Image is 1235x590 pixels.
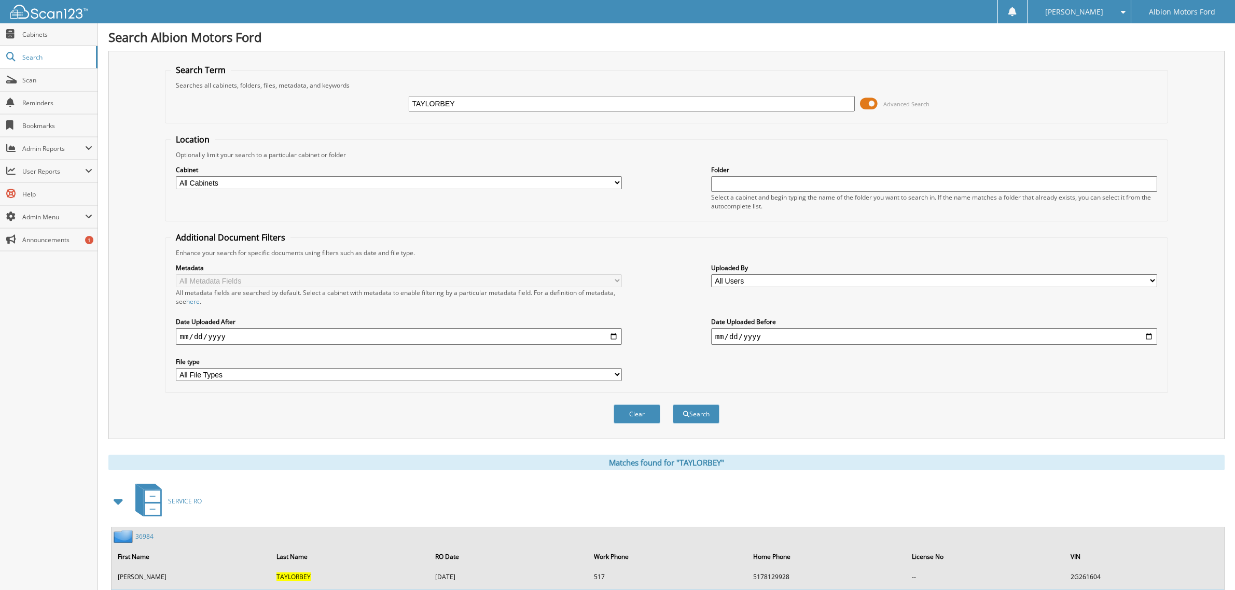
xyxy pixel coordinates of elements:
a: 36984 [135,532,154,541]
div: Matches found for "TAYLORBEY" [108,455,1225,470]
span: [PERSON_NAME] [1045,9,1103,15]
div: 1 [85,236,93,244]
span: Announcements [22,235,92,244]
div: Searches all cabinets, folders, files, metadata, and keywords [171,81,1163,90]
span: Search [22,53,91,62]
span: Reminders [22,99,92,107]
div: All metadata fields are searched by default. Select a cabinet with metadata to enable filtering b... [176,288,622,306]
div: Optionally limit your search to a particular cabinet or folder [171,150,1163,159]
span: Help [22,190,92,199]
img: folder2.png [114,530,135,543]
h1: Search Albion Motors Ford [108,29,1225,46]
a: here [186,297,200,306]
td: 2G261604 [1065,568,1223,585]
div: Select a cabinet and begin typing the name of the folder you want to search in. If the name match... [711,193,1158,210]
label: Folder [711,165,1158,174]
span: Albion Motors Ford [1149,9,1215,15]
th: RO Date [430,546,588,567]
span: User Reports [22,167,85,176]
label: File type [176,357,622,366]
span: Cabinets [22,30,92,39]
span: Admin Reports [22,144,85,153]
button: Clear [614,404,660,424]
label: Date Uploaded Before [711,317,1158,326]
span: Scan [22,76,92,85]
label: Metadata [176,263,622,272]
span: Advanced Search [883,100,929,108]
td: -- [907,568,1064,585]
a: SERVICE RO [129,481,202,522]
div: Enhance your search for specific documents using filters such as date and file type. [171,248,1163,257]
th: Home Phone [748,546,906,567]
legend: Search Term [171,64,231,76]
th: Last Name [271,546,429,567]
label: Uploaded By [711,263,1158,272]
button: Search [673,404,719,424]
td: [PERSON_NAME] [113,568,270,585]
th: VIN [1065,546,1223,567]
td: 5178129928 [748,568,906,585]
input: start [176,328,622,345]
img: scan123-logo-white.svg [10,5,88,19]
legend: Additional Document Filters [171,232,290,243]
input: end [711,328,1158,345]
label: Date Uploaded After [176,317,622,326]
legend: Location [171,134,215,145]
span: Bookmarks [22,121,92,130]
span: Admin Menu [22,213,85,221]
th: Work Phone [589,546,746,567]
td: 517 [589,568,746,585]
span: TAYLORBEY [276,572,311,581]
span: SERVICE RO [168,497,202,505]
label: Cabinet [176,165,622,174]
td: [DATE] [430,568,588,585]
th: First Name [113,546,270,567]
th: License No [907,546,1064,567]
